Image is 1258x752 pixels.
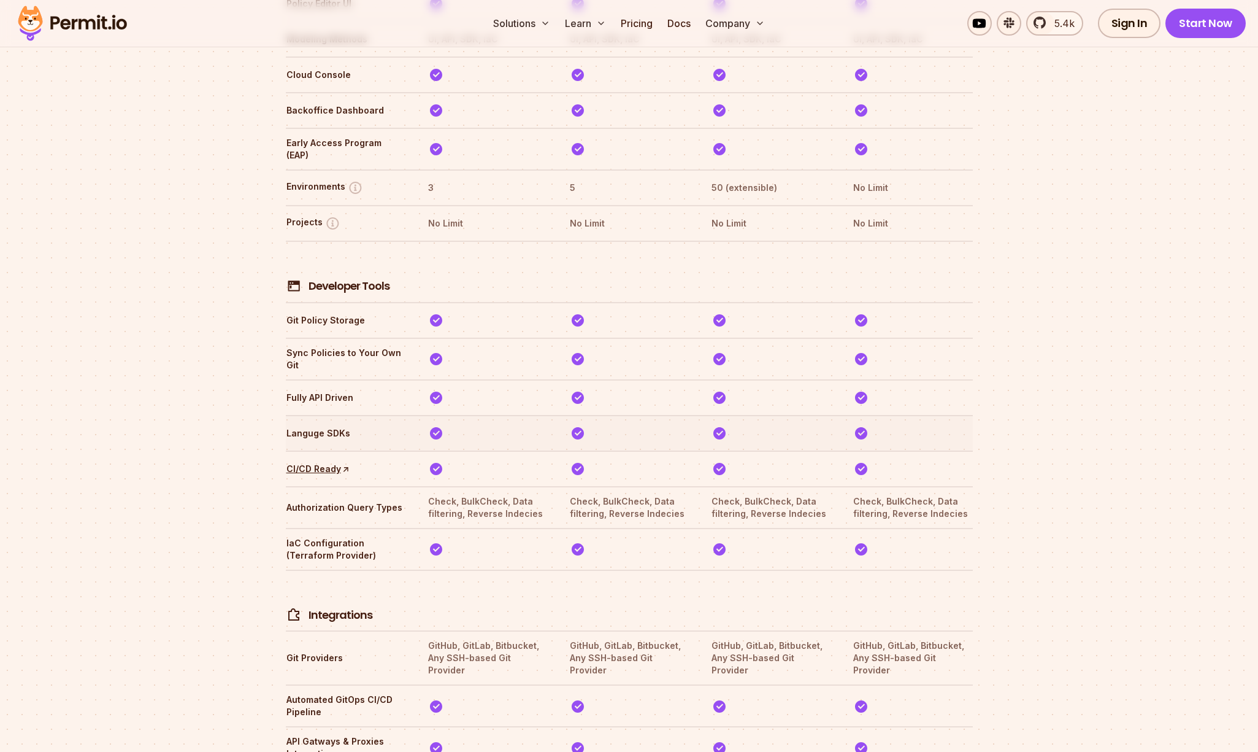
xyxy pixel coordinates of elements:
th: Authorization Query Types [286,495,405,521]
button: Solutions [488,11,555,36]
img: Permit logo [12,2,132,44]
th: Cloud Console [286,65,405,85]
th: No Limit [853,214,972,233]
th: GitHub, GitLab, Bitbucket, Any SSH-based Git Provider [853,639,972,677]
th: Git Providers [286,639,405,677]
a: Docs [662,11,696,36]
th: No Limit [569,214,689,233]
a: 5.4k [1026,11,1083,36]
th: Fully API Driven [286,388,405,408]
span: 5.4k [1047,16,1075,31]
th: GitHub, GitLab, Bitbucket, Any SSH-based Git Provider [569,639,689,677]
th: Check, BulkCheck, Data filtering, Reverse Indecies [428,495,547,521]
a: Start Now [1165,9,1246,38]
th: GitHub, GitLab, Bitbucket, Any SSH-based Git Provider [428,639,547,677]
th: Languge SDKs [286,424,405,443]
th: No Limit [428,214,547,233]
th: Check, BulkCheck, Data filtering, Reverse Indecies [853,495,972,521]
th: Early Access Program (EAP) [286,136,405,162]
th: Automated GitOps CI/CD Pipeline [286,693,405,719]
th: Sync Policies to Your Own Git [286,346,405,372]
a: Pricing [616,11,658,36]
span: ↑ [337,461,352,476]
button: Company [700,11,770,36]
h4: Integrations [309,608,372,623]
th: Check, BulkCheck, Data filtering, Reverse Indecies [569,495,689,521]
a: CI/CD Ready↑ [286,463,350,475]
th: 50 (extensible) [711,178,830,198]
button: Projects [286,215,340,231]
th: No Limit [711,214,830,233]
a: Sign In [1098,9,1161,38]
th: Backoffice Dashboard [286,101,405,120]
th: Git Policy Storage [286,311,405,330]
th: 5 [569,178,689,198]
button: Learn [560,11,611,36]
img: Integrations [286,608,301,622]
h4: Developer Tools [309,279,389,294]
img: Developer Tools [286,279,301,293]
th: Check, BulkCheck, Data filtering, Reverse Indecies [711,495,830,521]
th: GitHub, GitLab, Bitbucket, Any SSH-based Git Provider [711,639,830,677]
th: 3 [428,178,547,198]
button: Environments [286,180,363,195]
th: IaC Configuration (Terraform Provider) [286,537,405,562]
th: No Limit [853,178,972,198]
